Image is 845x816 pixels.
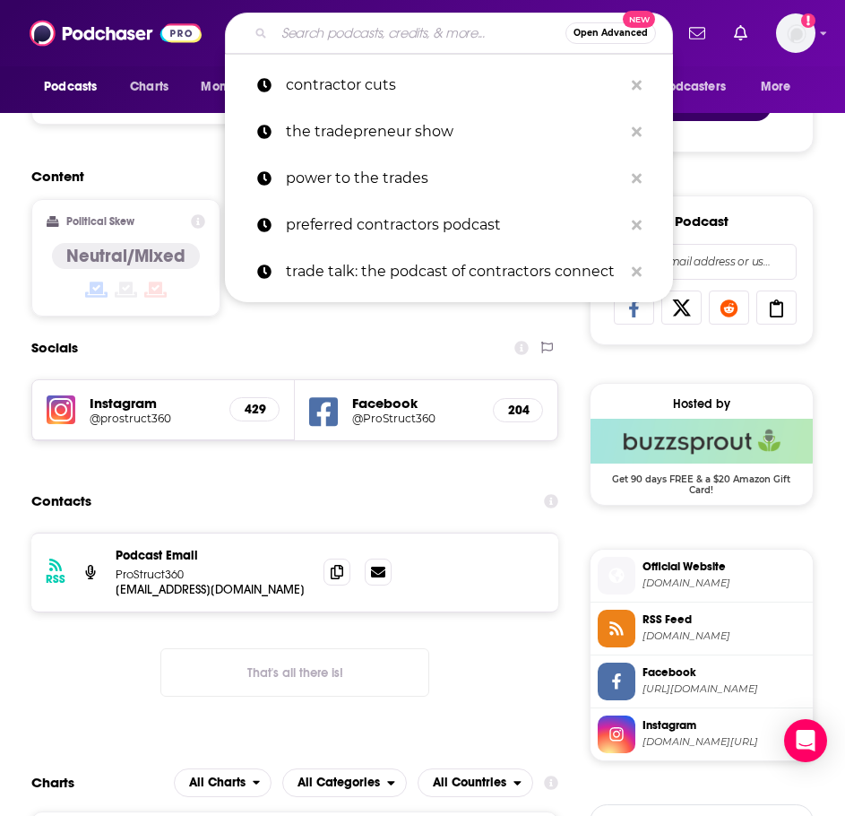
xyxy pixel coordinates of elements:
span: instagram.com/prostruct360 [642,735,806,749]
button: Show profile menu [776,13,815,53]
a: Official Website[DOMAIN_NAME] [598,557,806,595]
span: All Categories [297,777,380,789]
a: Charts [118,70,179,104]
a: contractor cuts [225,62,673,109]
span: All Countries [433,777,506,789]
span: Instagram [642,717,806,734]
button: open menu [31,70,120,104]
a: Copy Link [756,291,797,325]
a: RSS Feed[DOMAIN_NAME] [598,610,806,647]
a: trade talk: the podcast of contractors connect [225,248,673,295]
img: iconImage [47,395,75,424]
p: the tradepreneur show [286,109,623,155]
h5: 204 [508,403,528,418]
span: For Podcasters [640,74,726,100]
h3: RSS [46,572,65,586]
a: @ProStruct360 [352,412,479,425]
a: @prostruct360 [90,412,215,425]
h2: Socials [31,331,78,365]
span: All Charts [189,777,246,789]
span: https://www.facebook.com/ProStruct360 [642,682,806,696]
button: Open AdvancedNew [565,22,656,44]
div: Search podcasts, credits, & more... [225,13,673,54]
h2: Countries [418,768,533,797]
p: preferred contractors podcast [286,202,623,248]
a: power to the trades [225,155,673,202]
h2: Categories [282,768,407,797]
span: More [761,74,791,100]
input: Search podcasts, credits, & more... [274,19,565,48]
a: Facebook[URL][DOMAIN_NAME] [598,663,806,700]
img: Buzzsprout Deal: Get 90 days FREE & a $20 Amazon Gift Card! [591,419,813,464]
button: open menu [748,70,814,104]
button: open menu [188,70,288,104]
p: power to the trades [286,155,623,202]
img: Podchaser - Follow, Share and Rate Podcasts [30,16,202,50]
h5: Instagram [90,395,215,412]
button: open menu [174,768,272,797]
div: Hosted by [591,396,813,412]
span: Official Website [642,559,806,575]
span: Facebook [642,664,806,681]
a: Show notifications dropdown [727,18,754,48]
input: Email address or username... [622,245,781,279]
p: Podcast Email [116,548,309,563]
a: preferred contractors podcast [225,202,673,248]
button: open menu [418,768,533,797]
h2: Political Skew [66,215,134,228]
h5: Facebook [352,395,479,412]
span: Get 90 days FREE & a $20 Amazon Gift Card! [591,464,813,496]
a: Share on X/Twitter [661,291,702,325]
h2: Content [31,168,544,185]
p: contractor cuts [286,62,623,109]
span: RSS Feed [642,612,806,628]
a: the tradepreneur show [225,109,673,155]
a: Show notifications dropdown [682,18,712,48]
div: Search followers [607,244,797,280]
span: prostruct360.com [642,577,806,590]
a: Share on Facebook [614,291,654,325]
h2: Contacts [31,484,91,518]
span: Podcasts [44,74,97,100]
span: Open Advanced [573,29,648,38]
h2: Charts [31,774,74,791]
a: Buzzsprout Deal: Get 90 days FREE & a $20 Amazon Gift Card! [591,419,813,494]
span: Charts [130,74,168,100]
h2: Platforms [174,768,272,797]
p: trade talk: the podcast of contractors connect [286,248,623,295]
p: ProStruct360 [116,567,309,582]
span: Monitoring [201,74,264,100]
svg: Add a profile image [801,13,815,28]
h4: Neutral/Mixed [66,245,185,267]
h5: 429 [245,402,264,417]
span: Logged in as ILATeam [776,13,815,53]
button: Nothing here. [160,648,429,697]
span: New [623,11,655,28]
a: Instagram[DOMAIN_NAME][URL] [598,716,806,753]
button: open menu [628,70,752,104]
img: User Profile [776,13,815,53]
p: [EMAIL_ADDRESS][DOMAIN_NAME] [116,582,309,597]
a: Share on Reddit [709,291,749,325]
button: open menu [282,768,407,797]
div: Open Intercom Messenger [784,719,827,762]
span: feeds.buzzsprout.com [642,629,806,643]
